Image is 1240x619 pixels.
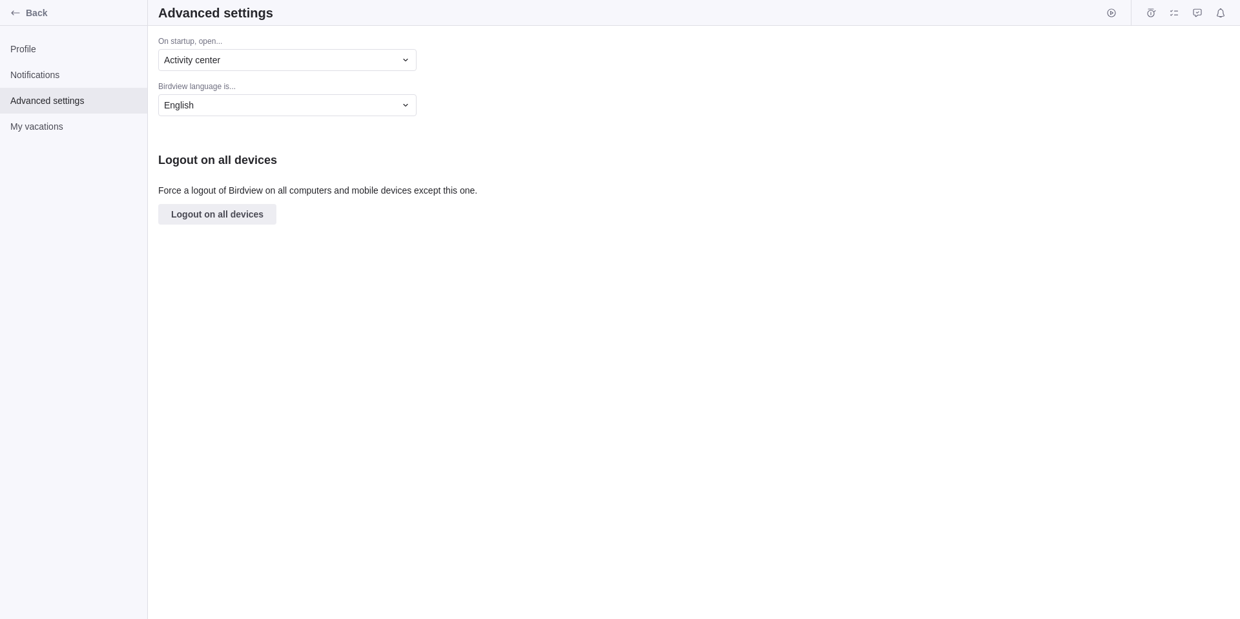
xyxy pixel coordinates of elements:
[10,94,137,107] span: Advanced settings
[10,120,137,133] span: My vacations
[158,81,610,94] div: Birdview language is...
[164,54,220,66] span: Activity center
[1165,10,1183,20] a: My assignments
[1142,4,1160,22] span: Time logs
[1165,4,1183,22] span: My assignments
[158,4,273,22] h2: Advanced settings
[164,99,194,112] span: English
[158,36,610,49] div: On startup, open...
[158,183,610,204] p: Force a logout of Birdview on all computers and mobile devices except this one.
[1188,4,1206,22] span: Approval requests
[1212,4,1230,22] span: Notifications
[1102,4,1121,22] span: Start timer
[1188,10,1206,20] a: Approval requests
[171,207,263,222] span: Logout on all devices
[1212,10,1230,20] a: Notifications
[10,43,137,56] span: Profile
[1142,10,1160,20] a: Time logs
[10,68,137,81] span: Notifications
[158,152,277,168] h3: Logout on all devices
[158,204,276,225] span: Logout on all devices
[26,6,142,19] span: Back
